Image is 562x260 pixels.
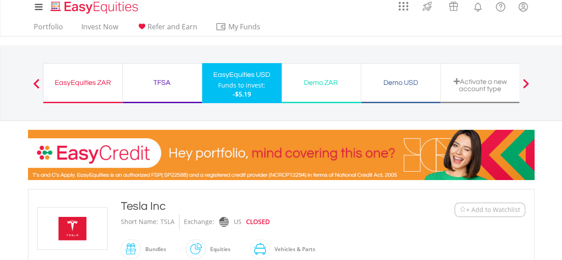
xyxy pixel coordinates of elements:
[133,22,201,36] a: Refer and Earn
[30,22,67,36] a: Portfolio
[78,22,122,36] a: Invest Now
[446,78,514,92] div: Activate a new account type
[233,90,251,98] span: -$5.19
[39,208,106,249] img: EQU.US.TSLA.png
[121,198,400,214] div: Tesla Inc
[184,214,214,230] div: Exchange:
[206,239,231,260] div: Equities
[28,130,534,180] img: EasyCredit Promotion Banner
[49,76,117,89] div: EasyEquities ZAR
[147,22,197,32] span: Refer and Earn
[246,214,270,230] div: CLOSED
[121,214,158,230] div: Short Name:
[270,239,315,260] div: Vehicles & Parts
[287,76,355,89] div: Demo ZAR
[218,81,265,90] div: Funds to invest:
[219,217,228,227] img: nasdaq.png
[215,21,274,32] span: My Funds
[128,76,196,89] div: TFSA
[234,214,242,230] div: US
[399,1,408,11] img: grid-menu-icon.svg
[466,205,520,214] span: + Add to Watchlist
[459,206,466,213] img: Watchlist
[454,203,525,217] button: Watchlist + Add to Watchlist
[141,239,166,260] div: Bundles
[367,76,435,89] div: Demo USD
[207,68,276,81] div: EasyEquities USD
[160,214,175,230] div: TSLA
